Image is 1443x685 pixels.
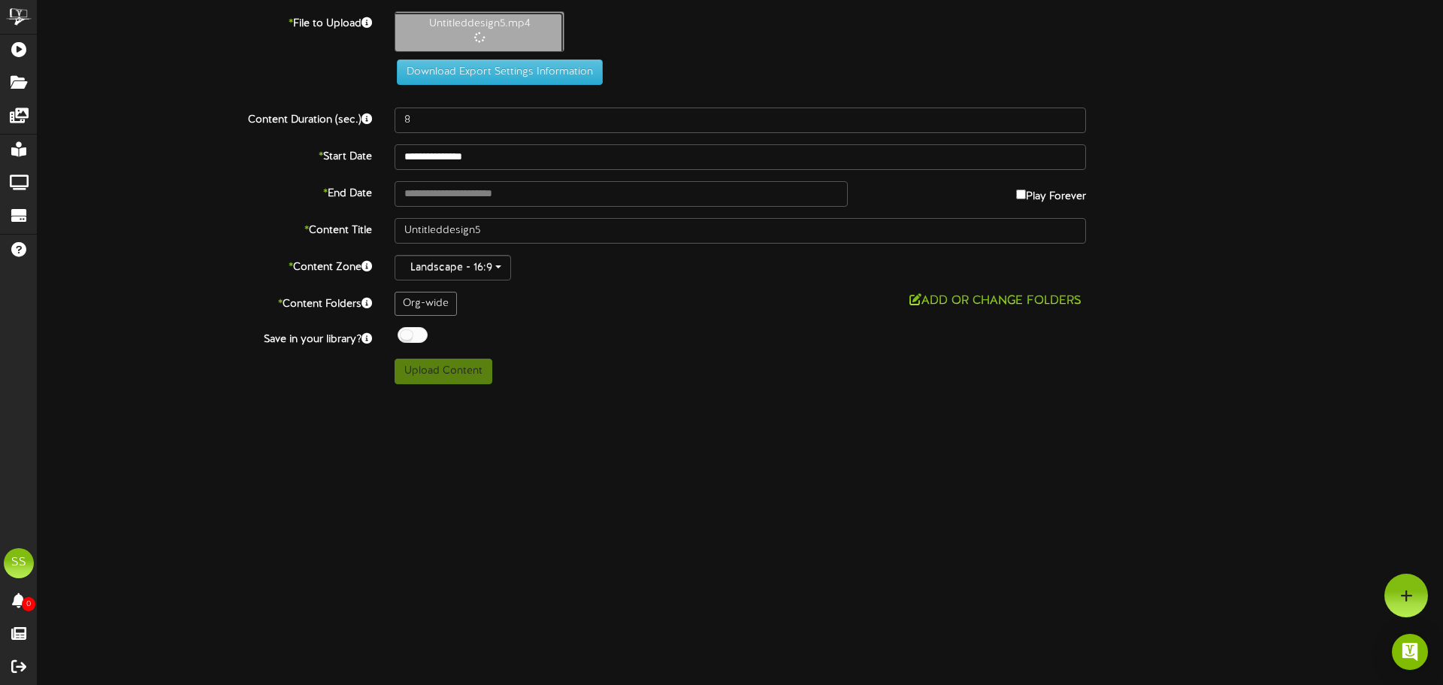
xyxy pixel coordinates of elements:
label: Start Date [26,144,383,165]
button: Add or Change Folders [905,292,1086,311]
div: SS [4,548,34,578]
label: Play Forever [1016,181,1086,205]
button: Landscape - 16:9 [395,255,511,280]
div: Org-wide [395,292,457,316]
label: Content Folders [26,292,383,312]
button: Upload Content [395,359,492,384]
a: Download Export Settings Information [389,66,603,77]
label: End Date [26,181,383,202]
input: Play Forever [1016,189,1026,199]
label: Content Title [26,218,383,238]
label: Save in your library? [26,327,383,347]
label: File to Upload [26,11,383,32]
label: Content Zone [26,255,383,275]
input: Title of this Content [395,218,1086,244]
label: Content Duration (sec.) [26,108,383,128]
button: Download Export Settings Information [397,59,603,85]
span: 0 [22,597,35,611]
div: Open Intercom Messenger [1392,634,1428,670]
